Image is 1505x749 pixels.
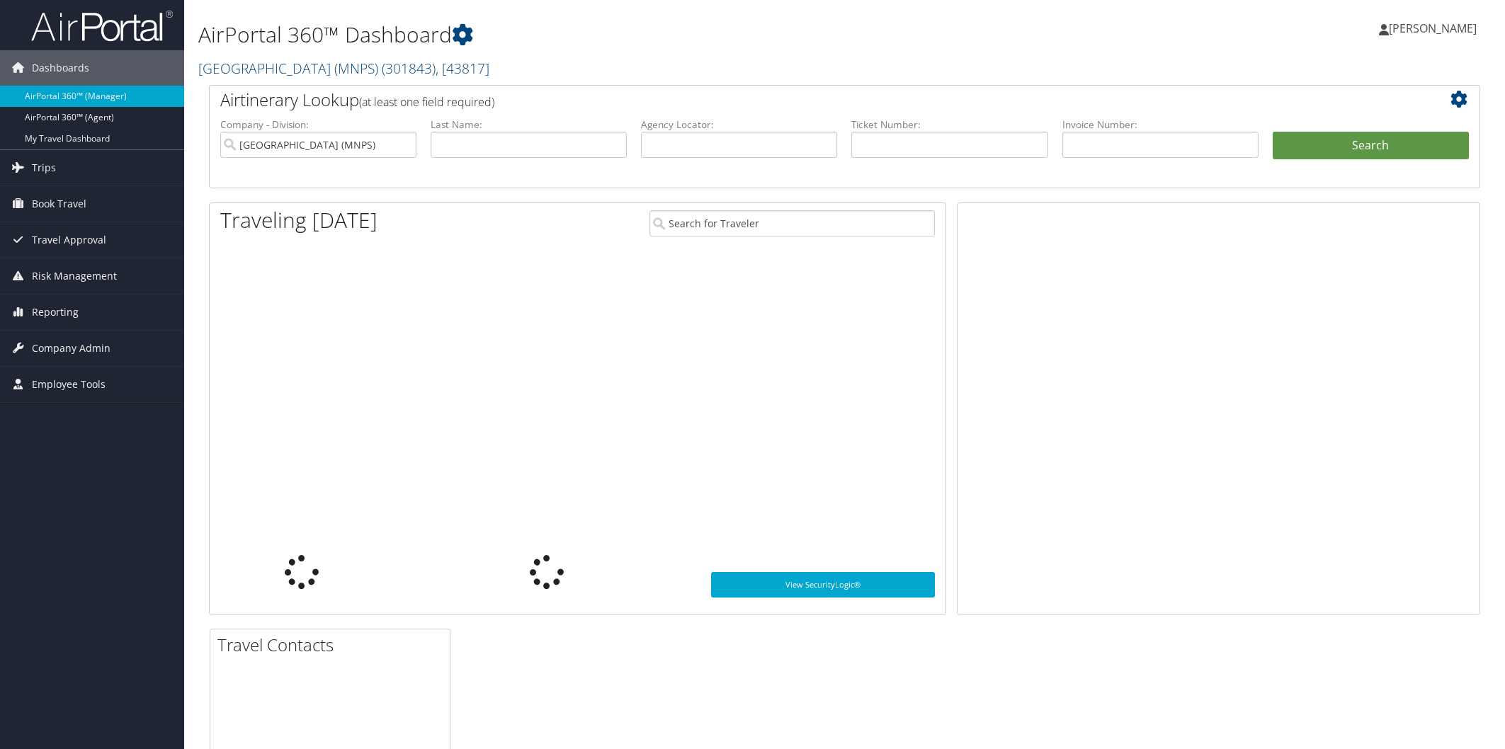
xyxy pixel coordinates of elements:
[1062,118,1259,132] label: Invoice Number:
[217,633,450,657] h2: Travel Contacts
[32,331,110,366] span: Company Admin
[32,150,56,185] span: Trips
[1379,7,1491,50] a: [PERSON_NAME]
[31,9,173,42] img: airportal-logo.png
[32,222,106,258] span: Travel Approval
[220,118,416,132] label: Company - Division:
[1389,21,1477,36] span: [PERSON_NAME]
[649,210,935,236] input: Search for Traveler
[32,295,79,330] span: Reporting
[641,118,837,132] label: Agency Locator:
[220,205,377,235] h1: Traveling [DATE]
[1273,132,1469,160] button: Search
[220,88,1363,112] h2: Airtinerary Lookup
[32,50,89,86] span: Dashboards
[851,118,1047,132] label: Ticket Number:
[382,59,436,78] span: ( 301843 )
[436,59,489,78] span: , [ 43817 ]
[198,59,489,78] a: [GEOGRAPHIC_DATA] (MNPS)
[198,20,1060,50] h1: AirPortal 360™ Dashboard
[711,572,935,598] a: View SecurityLogic®
[32,258,117,294] span: Risk Management
[359,94,494,110] span: (at least one field required)
[32,367,106,402] span: Employee Tools
[431,118,627,132] label: Last Name:
[32,186,86,222] span: Book Travel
